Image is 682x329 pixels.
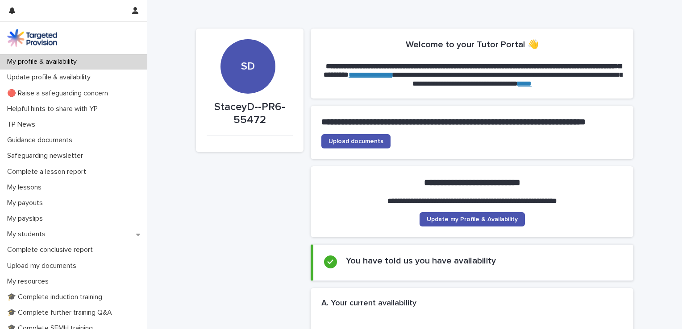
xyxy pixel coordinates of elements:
[220,6,275,73] div: SD
[4,199,50,207] p: My payouts
[4,246,100,254] p: Complete conclusive report
[4,120,42,129] p: TP News
[427,216,518,222] span: Update my Profile & Availability
[4,152,90,160] p: Safeguarding newsletter
[4,89,115,98] p: 🔴 Raise a safeguarding concern
[4,136,79,144] p: Guidance documents
[321,134,391,148] a: Upload documents
[321,299,416,308] h2: A. Your current availability
[420,212,525,226] a: Update my Profile & Availability
[406,39,539,50] h2: Welcome to your Tutor Portal 👋
[4,214,50,223] p: My payslips
[4,73,98,82] p: Update profile & availability
[4,168,93,176] p: Complete a lesson report
[4,183,49,192] p: My lessons
[207,101,293,127] p: StaceyD--PR6-55472
[329,138,383,144] span: Upload documents
[4,262,83,270] p: Upload my documents
[7,29,57,47] img: M5nRWzHhSzIhMunXDL62
[4,58,84,66] p: My profile & availability
[4,105,105,113] p: Helpful hints to share with YP
[346,255,496,266] h2: You have told us you have availability
[4,308,119,317] p: 🎓 Complete further training Q&A
[4,277,56,286] p: My resources
[4,293,109,301] p: 🎓 Complete induction training
[4,230,53,239] p: My students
